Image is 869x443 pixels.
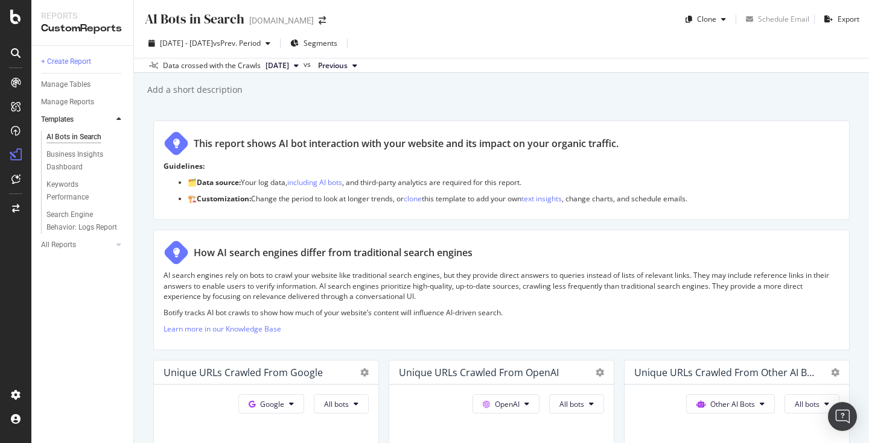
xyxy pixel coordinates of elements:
[41,96,125,108] a: Manage Reports
[164,161,205,171] strong: Guidelines:
[686,394,775,413] button: Other AI Bots
[188,177,839,187] p: 🗂️ Your log data, , and third-party analytics are required for this report.
[41,239,113,251] a: All Reports
[41,55,91,68] div: + Create Report
[287,177,342,187] a: including AI bots
[153,121,850,220] div: This report shows AI bot interaction with your website and its impact on your organic traffic.Gui...
[41,22,124,36] div: CustomReports
[194,246,473,260] div: How AI search engines differ from traditional search engines
[473,394,540,413] button: OpenAI
[741,10,809,29] button: Schedule Email
[785,394,839,413] button: All bots
[681,10,731,29] button: Clone
[153,230,850,350] div: How AI search engines differ from traditional search enginesAI search engines rely on bots to cra...
[495,399,520,409] span: OpenAI
[41,96,94,108] div: Manage Reports
[318,60,348,71] span: Previous
[213,38,261,48] span: vs Prev. Period
[46,148,116,174] div: Business Insights Dashboard
[304,38,337,48] span: Segments
[324,399,349,409] span: All bots
[828,402,857,431] div: Open Intercom Messenger
[41,10,124,22] div: Reports
[838,14,859,24] div: Export
[820,10,859,29] button: Export
[41,113,74,126] div: Templates
[144,34,275,53] button: [DATE] - [DATE]vsPrev. Period
[197,177,241,187] strong: Data source:
[266,60,289,71] span: 2025 Sep. 2nd
[46,178,125,204] a: Keywords Performance
[521,193,562,204] a: text insights
[314,394,369,413] button: All bots
[710,399,755,409] span: Other AI Bots
[249,14,314,27] div: [DOMAIN_NAME]
[758,14,809,24] div: Schedule Email
[164,307,839,318] p: Botify tracks AI bot crawls to show how much of your website’s content will influence AI-driven s...
[163,60,261,71] div: Data crossed with the Crawls
[41,239,76,251] div: All Reports
[144,10,244,28] div: AI Bots in Search
[46,131,125,143] a: AI Bots in Search
[41,78,91,91] div: Manage Tables
[304,59,313,70] span: vs
[146,84,243,96] div: Add a short description
[634,366,819,379] div: Unique URLs Crawled from Other AI Bots
[260,399,284,409] span: Google
[164,324,281,334] a: Learn more in our Knowledge Base
[313,58,362,73] button: Previous
[238,394,304,413] button: Google
[46,131,101,143] div: AI Bots in Search
[194,137,619,151] div: This report shows AI bot interaction with your website and its impact on your organic traffic.
[160,38,213,48] span: [DATE] - [DATE]
[795,399,820,409] span: All bots
[41,113,113,126] a: Templates
[188,193,839,204] p: 🏗️ Change the period to look at longer trends, or this template to add your own , change charts, ...
[41,78,125,91] a: Manage Tables
[46,178,114,204] div: Keywords Performance
[46,209,118,234] div: Search Engine Behavior: Logs Report
[285,34,342,53] button: Segments
[197,193,251,204] strong: Customization:
[549,394,604,413] button: All bots
[41,55,125,68] a: + Create Report
[261,58,304,73] button: [DATE]
[399,366,559,379] div: Unique URLs Crawled from OpenAI
[697,14,716,24] div: Clone
[164,366,323,379] div: Unique URLs Crawled from Google
[404,193,422,204] a: clone
[559,399,584,409] span: All bots
[46,209,125,234] a: Search Engine Behavior: Logs Report
[46,148,125,174] a: Business Insights Dashboard
[164,270,839,301] p: AI search engines rely on bots to crawl your website like traditional search engines, but they pr...
[319,16,326,25] div: arrow-right-arrow-left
